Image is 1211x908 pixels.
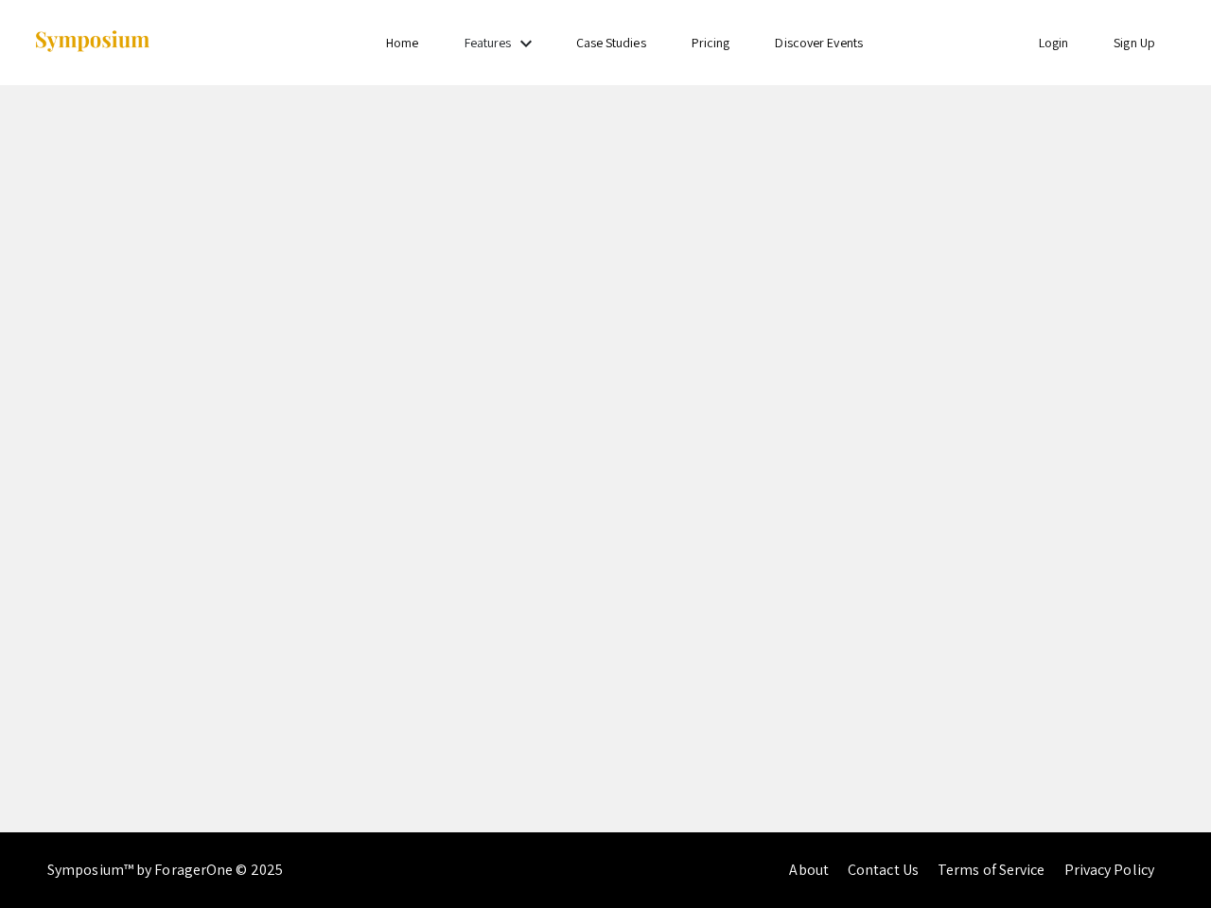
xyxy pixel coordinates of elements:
a: Home [386,34,418,51]
a: Contact Us [848,860,919,880]
a: About [789,860,829,880]
a: Terms of Service [938,860,1045,880]
a: Sign Up [1114,34,1155,51]
a: Features [465,34,512,51]
a: Pricing [692,34,730,51]
a: Privacy Policy [1064,860,1154,880]
div: Symposium™ by ForagerOne © 2025 [47,832,283,908]
a: Discover Events [775,34,863,51]
img: Symposium by ForagerOne [33,29,151,55]
a: Case Studies [576,34,646,51]
a: Login [1039,34,1069,51]
mat-icon: Expand Features list [515,32,537,55]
